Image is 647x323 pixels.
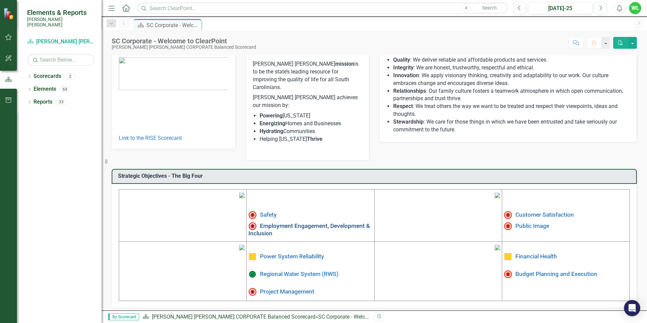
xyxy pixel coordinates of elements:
[260,112,362,120] li: [US_STATE]
[239,193,245,198] img: mceclip1%20v4.png
[393,118,630,134] li: : We care for those things in which we have been entrusted and take seriously our commitment to t...
[260,211,277,218] a: Safety
[56,99,67,105] div: 33
[260,253,324,260] a: Power System Reliability
[260,120,362,128] li: Homes and Businesses
[515,253,557,260] a: Financial Health
[112,37,256,45] div: SC Corporate - Welcome to ClearPoint
[60,86,70,92] div: 69
[253,92,362,111] p: [PERSON_NAME] [PERSON_NAME] achieves our mission by:
[260,271,338,277] a: Regional Water System (RWS)
[515,211,574,218] a: Customer Satisfaction
[108,314,139,320] span: By Scorecard
[393,72,419,79] strong: Innovation
[152,314,315,320] a: [PERSON_NAME] [PERSON_NAME] CORPORATE Balanced Scorecard
[515,271,597,277] a: Budget Planning and Execution
[253,60,362,92] p: [PERSON_NAME] [PERSON_NAME] is to be the state’s leading resource for improving the quality of li...
[112,45,256,50] div: [PERSON_NAME] [PERSON_NAME] CORPORATE Balanced Scorecard
[393,72,630,87] li: : We apply visionary thinking, creativity and adaptability to our work. Our culture embraces chan...
[515,222,549,229] a: Public Image
[248,288,256,296] img: Not Meeting Target
[260,120,285,127] strong: Energizing
[495,245,500,250] img: mceclip4.png
[118,173,633,179] h3: Strategic Objectives - The Big Four
[34,72,61,80] a: Scorecards
[629,2,641,14] button: WL
[248,222,256,230] img: Not Meeting Target
[119,135,182,141] a: Link to the RISE Scorecard
[260,135,362,143] li: Helping [US_STATE]
[528,2,593,14] button: [DATE]-25
[147,21,200,29] div: SC Corporate - Welcome to ClearPoint
[34,98,52,106] a: Reports
[260,128,283,134] strong: Hydrating
[27,8,95,17] span: Elements & Reports
[27,17,95,28] small: [PERSON_NAME] [PERSON_NAME]
[34,85,56,93] a: Elements
[393,57,410,63] strong: Quality
[504,270,512,278] img: Not Meeting Target
[530,4,590,13] div: [DATE]-25
[504,211,512,219] img: High Alert
[393,88,426,94] strong: Relationships
[142,313,369,321] div: »
[307,136,322,142] strong: Thrive
[248,222,370,236] a: Employment Engagement, Development & Inclusion
[260,288,314,295] a: Project Management
[248,211,256,219] img: High Alert
[260,128,362,135] li: Communities
[393,64,630,72] li: : We are honest, trustworthy, respectful and ethical.
[393,56,630,64] li: : We deliver reliable and affordable products and services.
[318,314,408,320] div: SC Corporate - Welcome to ClearPoint
[3,8,15,20] img: ClearPoint Strategy
[393,103,630,118] li: : We treat others the way we want to be treated and respect their viewpoints, ideas and thoughts.
[624,300,640,316] div: Open Intercom Messenger
[393,87,630,103] li: : Our family culture fosters a teamwork atmosphere in which open communication, partnerships and ...
[473,3,507,13] button: Search
[239,245,245,250] img: mceclip3%20v3.png
[504,253,512,261] img: Caution
[27,38,95,46] a: [PERSON_NAME] [PERSON_NAME] CORPORATE Balanced Scorecard
[495,193,500,198] img: mceclip2%20v3.png
[65,73,75,79] div: 2
[27,54,95,66] input: Search Below...
[260,112,283,119] strong: Powering
[137,2,508,14] input: Search ClearPoint...
[393,103,413,109] strong: Respect
[393,64,414,71] strong: Integrity
[248,253,256,261] img: Caution
[393,119,424,125] strong: Stewardship
[335,61,354,67] strong: mission
[248,270,256,278] img: On Target
[253,26,362,57] h2: Improving the Quality of Life for All South Carolinians
[504,222,512,230] img: Not Meeting Target
[482,5,497,10] span: Search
